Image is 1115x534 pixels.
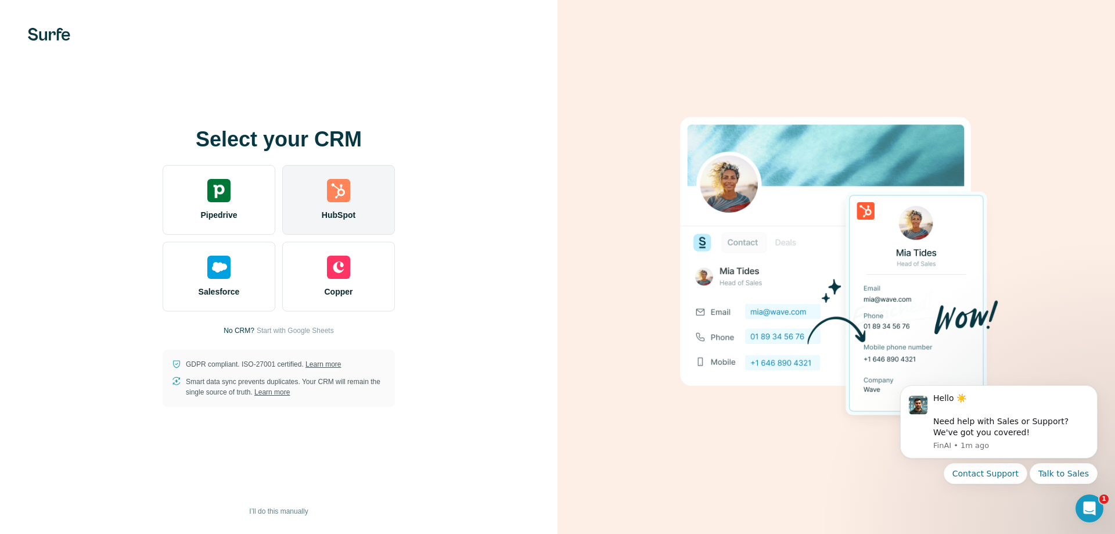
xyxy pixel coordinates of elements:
[327,179,350,202] img: hubspot's logo
[257,325,334,336] button: Start with Google Sheets
[163,128,395,151] h1: Select your CRM
[254,388,290,396] a: Learn more
[1099,494,1109,504] span: 1
[207,256,231,279] img: salesforce's logo
[28,28,70,41] img: Surfe's logo
[186,359,341,370] p: GDPR compliant. ISO-27001 certified.
[241,503,316,520] button: I’ll do this manually
[186,377,386,397] p: Smart data sync prevents duplicates. Your CRM will remain the single source of truth.
[207,179,231,202] img: pipedrive's logo
[883,371,1115,528] iframe: Intercom notifications message
[322,209,355,221] span: HubSpot
[305,360,341,368] a: Learn more
[325,286,353,298] span: Copper
[1076,494,1103,522] iframe: Intercom live chat
[199,286,240,298] span: Salesforce
[200,209,237,221] span: Pipedrive
[674,99,999,436] img: HUBSPOT image
[224,325,254,336] p: No CRM?
[327,256,350,279] img: copper's logo
[249,506,308,517] span: I’ll do this manually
